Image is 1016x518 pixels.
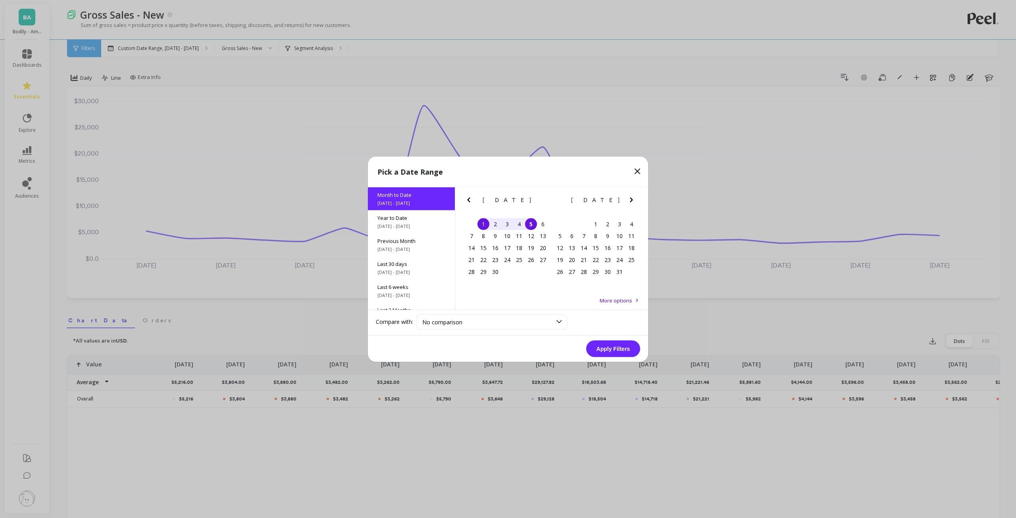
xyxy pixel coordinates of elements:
div: Choose Tuesday, October 7th, 2025 [578,230,590,242]
div: Choose Tuesday, September 16th, 2025 [489,242,501,254]
button: Previous Month [552,195,565,208]
div: Choose Tuesday, September 2nd, 2025 [489,218,501,230]
div: Choose Friday, October 3rd, 2025 [614,218,625,230]
div: Choose Monday, September 29th, 2025 [477,266,489,277]
div: Choose Wednesday, October 1st, 2025 [590,218,602,230]
span: Year to Date [377,214,445,221]
div: Choose Thursday, September 18th, 2025 [513,242,525,254]
span: [DATE] - [DATE] [377,200,445,206]
div: Choose Tuesday, September 23rd, 2025 [489,254,501,266]
span: More options [600,297,632,304]
span: [DATE] - [DATE] [377,269,445,275]
div: Choose Sunday, September 7th, 2025 [466,230,477,242]
div: Choose Friday, October 24th, 2025 [614,254,625,266]
label: Compare with: [376,318,413,326]
p: Pick a Date Range [377,166,443,177]
div: Choose Wednesday, October 29th, 2025 [590,266,602,277]
span: Last 3 Months [377,306,445,313]
div: Choose Saturday, October 25th, 2025 [625,254,637,266]
div: Choose Friday, September 19th, 2025 [525,242,537,254]
div: Choose Wednesday, October 8th, 2025 [590,230,602,242]
div: Choose Saturday, September 6th, 2025 [537,218,549,230]
div: Choose Saturday, October 18th, 2025 [625,242,637,254]
div: Choose Thursday, September 4th, 2025 [513,218,525,230]
div: Choose Thursday, October 23rd, 2025 [602,254,614,266]
div: Choose Saturday, October 11th, 2025 [625,230,637,242]
div: Choose Monday, September 22nd, 2025 [477,254,489,266]
span: Last 30 days [377,260,445,267]
div: Choose Thursday, October 30th, 2025 [602,266,614,277]
div: Choose Monday, September 8th, 2025 [477,230,489,242]
span: [DATE] [483,196,532,203]
div: Choose Wednesday, September 3rd, 2025 [501,218,513,230]
div: Choose Thursday, September 25th, 2025 [513,254,525,266]
span: Month to Date [377,191,445,198]
div: Choose Thursday, October 9th, 2025 [602,230,614,242]
div: Choose Monday, September 1st, 2025 [477,218,489,230]
div: Choose Sunday, September 21st, 2025 [466,254,477,266]
div: Choose Sunday, October 5th, 2025 [554,230,566,242]
div: Choose Sunday, October 12th, 2025 [554,242,566,254]
div: Choose Sunday, October 19th, 2025 [554,254,566,266]
div: Choose Friday, September 12th, 2025 [525,230,537,242]
div: Choose Thursday, October 2nd, 2025 [602,218,614,230]
div: Choose Tuesday, October 14th, 2025 [578,242,590,254]
button: Previous Month [464,195,477,208]
div: Choose Wednesday, September 24th, 2025 [501,254,513,266]
div: Choose Thursday, September 11th, 2025 [513,230,525,242]
span: Last 6 weeks [377,283,445,290]
div: Choose Sunday, September 14th, 2025 [466,242,477,254]
div: Choose Saturday, October 4th, 2025 [625,218,637,230]
div: Choose Friday, October 31st, 2025 [614,266,625,277]
div: Choose Thursday, October 16th, 2025 [602,242,614,254]
div: Choose Saturday, September 13th, 2025 [537,230,549,242]
div: Choose Saturday, September 27th, 2025 [537,254,549,266]
span: [DATE] - [DATE] [377,292,445,298]
div: Choose Friday, October 10th, 2025 [614,230,625,242]
div: Choose Wednesday, October 15th, 2025 [590,242,602,254]
button: Next Month [627,195,639,208]
div: Choose Wednesday, October 22nd, 2025 [590,254,602,266]
div: Choose Monday, October 13th, 2025 [566,242,578,254]
div: Choose Wednesday, September 10th, 2025 [501,230,513,242]
div: Choose Monday, October 27th, 2025 [566,266,578,277]
div: Choose Friday, September 5th, 2025 [525,218,537,230]
div: Choose Tuesday, October 28th, 2025 [578,266,590,277]
div: Choose Monday, October 6th, 2025 [566,230,578,242]
span: [DATE] - [DATE] [377,246,445,252]
div: Choose Monday, September 15th, 2025 [477,242,489,254]
span: Previous Month [377,237,445,244]
button: Next Month [538,195,551,208]
div: Choose Tuesday, October 21st, 2025 [578,254,590,266]
span: No comparison [422,318,462,325]
span: [DATE] - [DATE] [377,223,445,229]
div: Choose Saturday, September 20th, 2025 [537,242,549,254]
div: Choose Friday, October 17th, 2025 [614,242,625,254]
div: Choose Sunday, September 28th, 2025 [466,266,477,277]
div: Choose Tuesday, September 30th, 2025 [489,266,501,277]
div: Choose Sunday, October 26th, 2025 [554,266,566,277]
div: Choose Monday, October 20th, 2025 [566,254,578,266]
div: Choose Wednesday, September 17th, 2025 [501,242,513,254]
div: month 2025-09 [466,218,549,277]
div: Choose Friday, September 26th, 2025 [525,254,537,266]
span: [DATE] [571,196,621,203]
button: Apply Filters [586,340,640,357]
div: Choose Tuesday, September 9th, 2025 [489,230,501,242]
div: month 2025-10 [554,218,637,277]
